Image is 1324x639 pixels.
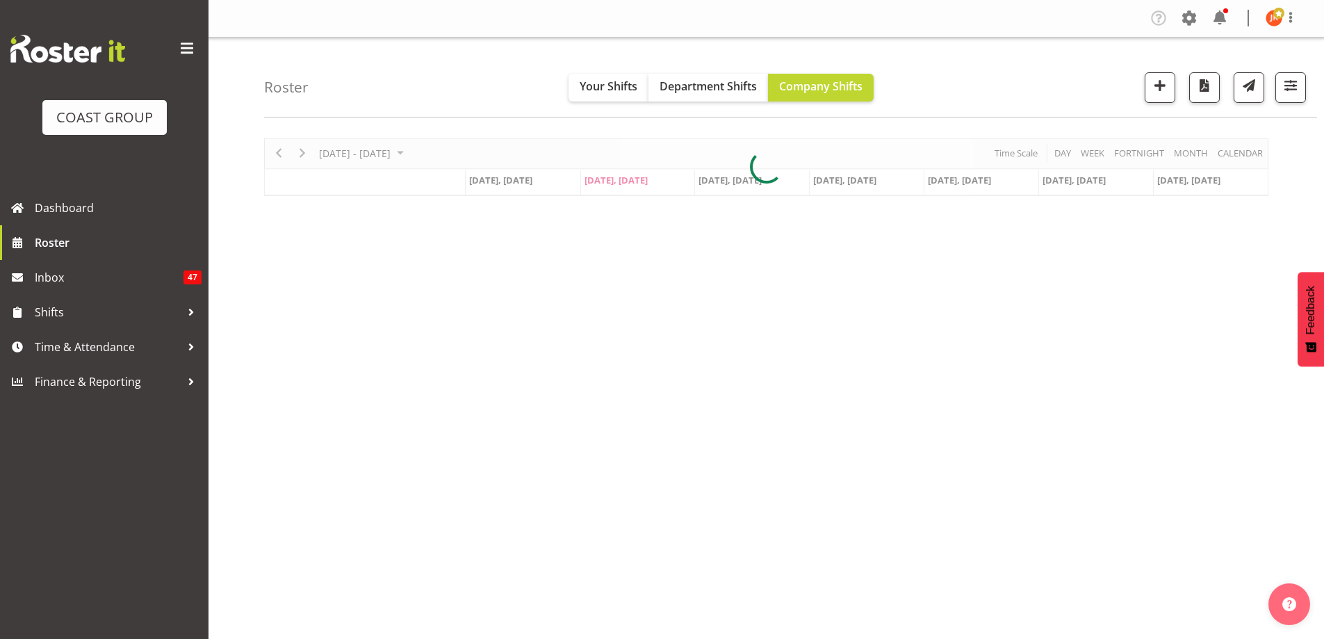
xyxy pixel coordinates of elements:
[1266,10,1282,26] img: joe-kalantakusuwan-kalantakusuwan8781.jpg
[1305,286,1317,334] span: Feedback
[35,302,181,323] span: Shifts
[660,79,757,94] span: Department Shifts
[1298,272,1324,366] button: Feedback - Show survey
[1282,597,1296,611] img: help-xxl-2.png
[648,74,768,102] button: Department Shifts
[580,79,637,94] span: Your Shifts
[35,197,202,218] span: Dashboard
[35,337,181,357] span: Time & Attendance
[1189,72,1220,103] button: Download a PDF of the roster according to the set date range.
[35,232,202,253] span: Roster
[264,79,309,95] h4: Roster
[35,267,183,288] span: Inbox
[35,371,181,392] span: Finance & Reporting
[10,35,125,63] img: Rosterit website logo
[1145,72,1175,103] button: Add a new shift
[569,74,648,102] button: Your Shifts
[768,74,874,102] button: Company Shifts
[183,270,202,284] span: 47
[1234,72,1264,103] button: Send a list of all shifts for the selected filtered period to all rostered employees.
[1275,72,1306,103] button: Filter Shifts
[779,79,863,94] span: Company Shifts
[56,107,153,128] div: COAST GROUP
